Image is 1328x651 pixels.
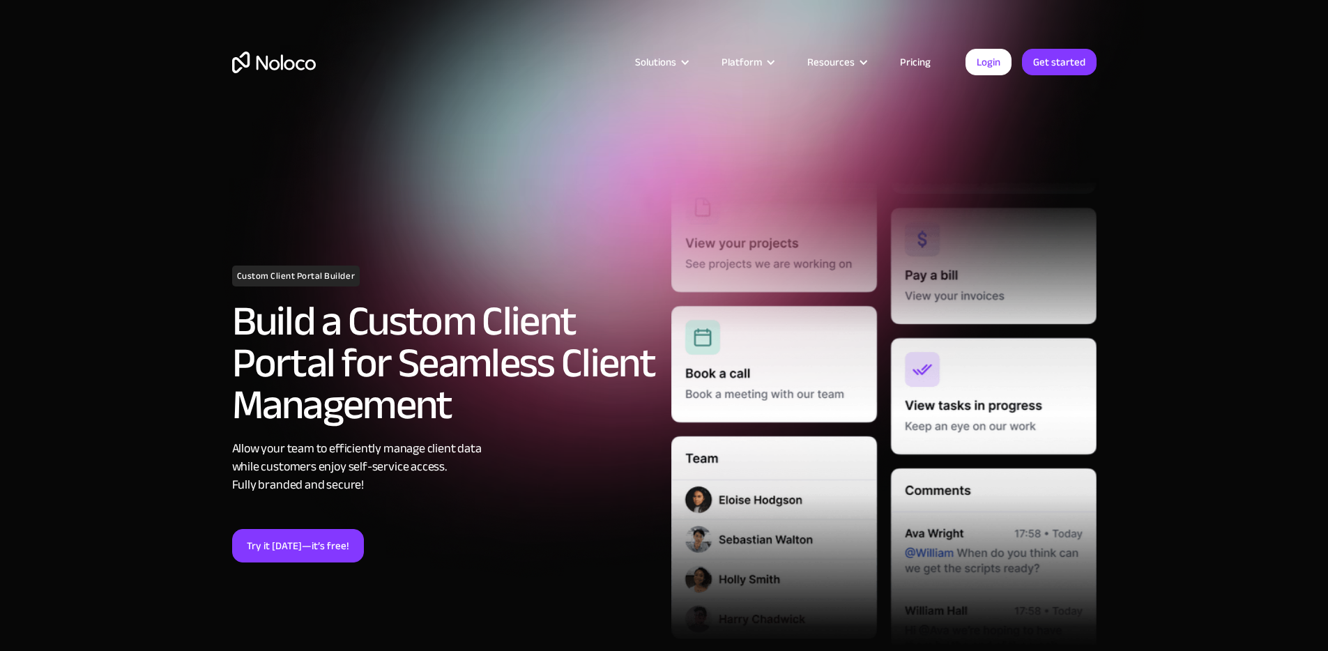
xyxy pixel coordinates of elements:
div: Platform [722,53,762,71]
div: Resources [790,53,883,71]
a: Login [966,49,1012,75]
a: Get started [1022,49,1097,75]
h1: Custom Client Portal Builder [232,266,360,286]
a: Pricing [883,53,948,71]
div: Solutions [635,53,676,71]
a: Try it [DATE]—it’s free! [232,529,364,562]
h2: Build a Custom Client Portal for Seamless Client Management [232,300,657,426]
div: Platform [704,53,790,71]
a: home [232,52,316,73]
div: Resources [807,53,855,71]
div: Solutions [618,53,704,71]
div: Allow your team to efficiently manage client data while customers enjoy self-service access. Full... [232,440,657,494]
